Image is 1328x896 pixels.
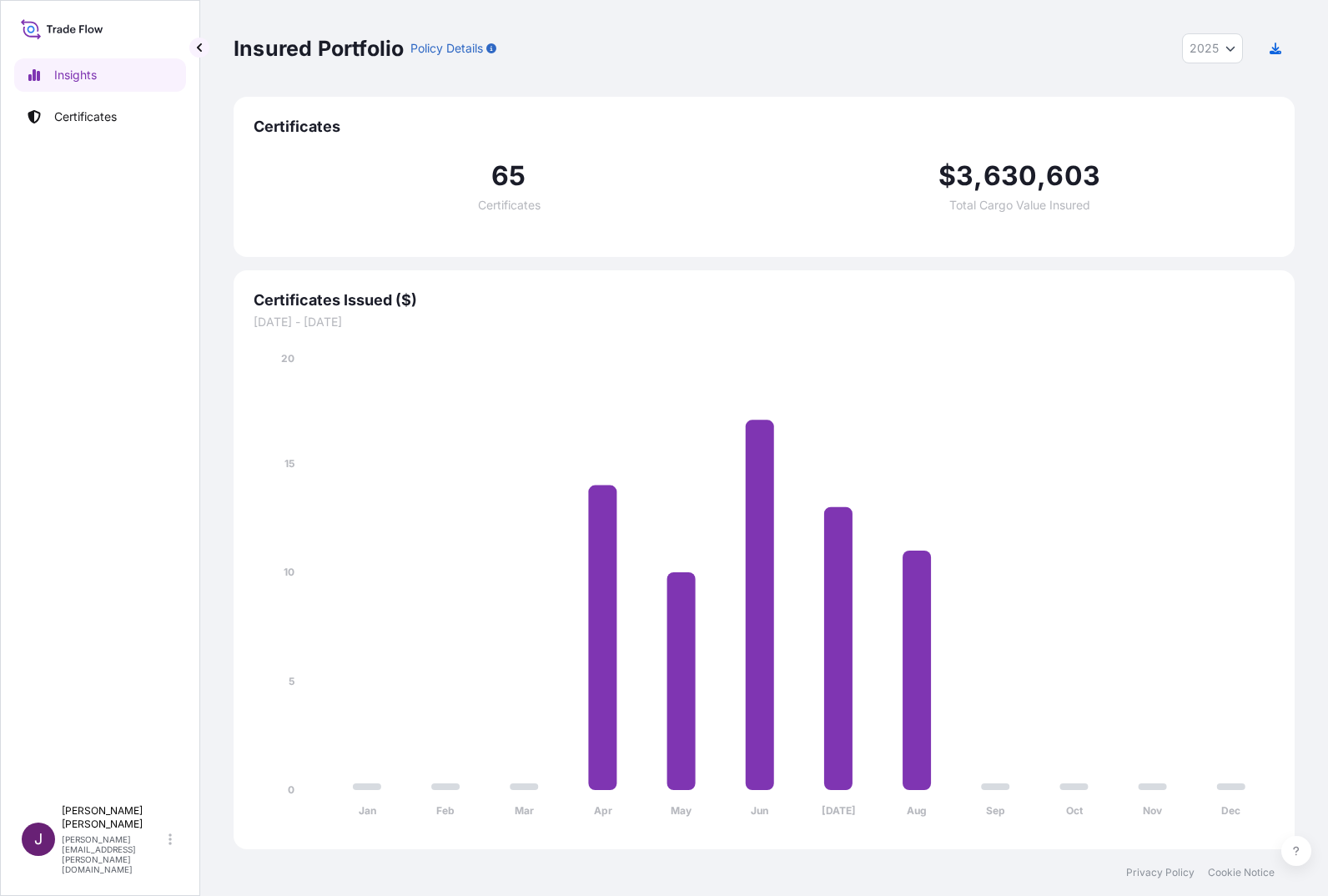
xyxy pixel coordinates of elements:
[1046,163,1100,189] span: 603
[986,804,1005,817] tspan: Sep
[1126,866,1195,879] a: Privacy Policy
[671,804,692,817] tspan: May
[938,163,956,189] span: $
[822,804,856,817] tspan: [DATE]
[983,163,1038,189] span: 630
[284,457,294,470] tspan: 15
[973,163,983,189] span: ,
[410,40,483,57] p: Policy Details
[254,314,1275,330] span: [DATE] - [DATE]
[1208,866,1275,879] a: Cookie Notice
[1182,33,1243,63] button: Year Selector
[436,804,455,817] tspan: Feb
[254,117,1275,137] span: Certificates
[34,831,43,848] span: J
[1143,804,1163,817] tspan: Nov
[62,834,165,874] p: [PERSON_NAME][EMAIL_ADDRESS][PERSON_NAME][DOMAIN_NAME]
[254,290,1275,310] span: Certificates Issued ($)
[14,100,186,133] a: Certificates
[594,804,612,817] tspan: Apr
[751,804,768,817] tspan: Jun
[515,804,534,817] tspan: Mar
[1190,40,1219,57] span: 2025
[359,804,376,817] tspan: Jan
[54,108,117,125] p: Certificates
[281,352,294,365] tspan: 20
[491,163,526,189] span: 65
[234,35,404,62] p: Insured Portfolio
[14,58,186,92] a: Insights
[54,67,97,83] p: Insights
[284,566,294,578] tspan: 10
[62,804,165,831] p: [PERSON_NAME] [PERSON_NAME]
[1037,163,1046,189] span: ,
[288,783,294,796] tspan: 0
[1221,804,1240,817] tspan: Dec
[478,199,541,211] span: Certificates
[1066,804,1084,817] tspan: Oct
[949,199,1090,211] span: Total Cargo Value Insured
[289,675,294,687] tspan: 5
[956,163,973,189] span: 3
[907,804,927,817] tspan: Aug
